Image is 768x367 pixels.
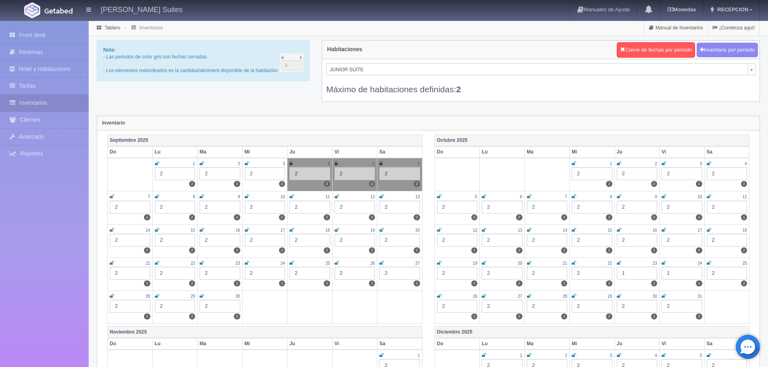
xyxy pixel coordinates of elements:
th: Mi [570,146,615,158]
small: 7 [565,195,567,199]
small: 28 [146,294,150,299]
div: 2 [245,234,285,247]
label: 2 [324,214,330,220]
th: Sa [377,338,423,350]
small: 23 [235,261,240,265]
th: Lu [152,338,198,350]
label: 2 [561,247,567,253]
div: 2 [662,234,702,247]
th: Octubre 2025 [435,135,749,146]
small: 6 [520,195,522,199]
label: 2 [144,280,150,286]
label: 2 [606,313,612,319]
small: 9 [238,195,240,199]
th: Ju [614,146,660,158]
div: 2 [155,300,196,313]
small: 3 [700,162,702,166]
span: JUNIOR SUITE [330,64,745,76]
label: 2 [369,247,375,253]
div: 2 [707,201,747,214]
button: Inventario por periodo [697,43,758,58]
th: Mi [242,338,287,350]
small: 10 [281,195,285,199]
th: Sa [704,146,749,158]
label: 2 [696,181,702,187]
label: 2 [696,313,702,319]
small: 22 [191,261,195,265]
small: 16 [653,228,657,232]
div: 2 [200,167,240,180]
th: Ma [198,146,243,158]
small: 22 [608,261,612,265]
div: 2 [617,300,658,313]
label: 2 [651,214,657,220]
small: 24 [281,261,285,265]
div: 2 [617,201,658,214]
span: RECEPCION [715,6,748,12]
div: 2 [437,201,478,214]
div: 2 [200,234,240,247]
div: 2 [245,267,285,280]
div: 2 [155,167,196,180]
label: 2 [516,247,522,253]
label: 2 [696,214,702,220]
div: 2 [527,201,568,214]
h4: [PERSON_NAME] Suites [101,4,183,14]
small: 19 [473,261,477,265]
small: 9 [655,195,657,199]
div: 2 [437,300,478,313]
th: Diciembre 2025 [435,326,749,338]
small: 20 [415,228,420,232]
label: 2 [741,181,747,187]
div: 2 [335,267,375,280]
th: Ma [198,338,243,350]
div: 2 [335,167,375,180]
th: Vi [332,338,377,350]
label: 2 [234,181,240,187]
label: 2 [516,313,522,319]
th: Ma [524,338,570,350]
label: 2 [189,247,195,253]
div: 2 [707,167,747,180]
label: 2 [414,280,420,286]
label: 2 [561,214,567,220]
label: 2 [189,313,195,319]
label: 2 [234,313,240,319]
div: 2 [335,234,375,247]
img: Getabed [24,2,40,18]
div: 2 [155,201,196,214]
small: 8 [193,195,195,199]
th: Noviembre 2025 [108,326,423,338]
small: 2 [238,162,240,166]
div: 2 [379,267,420,280]
small: 2 [655,162,657,166]
small: 21 [563,261,567,265]
label: 2 [471,313,477,319]
th: Lu [480,146,525,158]
small: 21 [146,261,150,265]
img: Getabed [44,8,73,14]
small: 25 [325,261,330,265]
label: 2 [279,214,285,220]
small: 16 [235,228,240,232]
div: 2 [482,300,522,313]
div: 2 [289,267,330,280]
th: Ma [524,146,570,158]
label: 2 [144,214,150,220]
label: 2 [561,280,567,286]
th: Vi [660,146,705,158]
label: 2 [606,181,612,187]
label: 2 [606,214,612,220]
div: 2 [379,201,420,214]
small: 5 [475,195,477,199]
label: 2 [279,247,285,253]
small: 12 [473,228,477,232]
small: 30 [235,294,240,299]
b: 2 [456,85,461,94]
label: 2 [741,280,747,286]
small: 15 [191,228,195,232]
a: Inventarios [139,25,163,31]
div: 2 [110,267,150,280]
th: Ju [614,338,660,350]
label: 1 [651,280,657,286]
